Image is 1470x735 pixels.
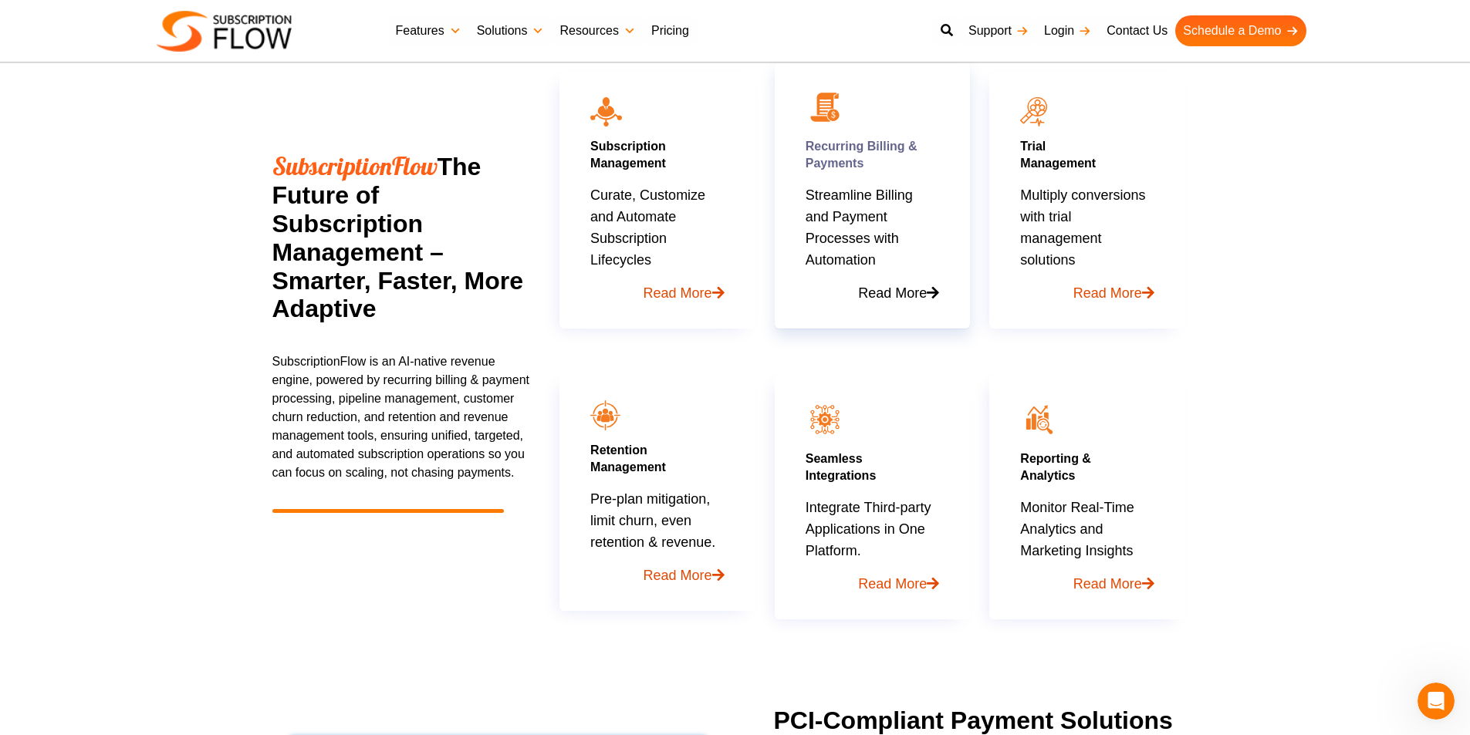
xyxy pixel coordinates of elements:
[1020,452,1091,482] a: Reporting &Analytics
[644,15,697,46] a: Pricing
[469,15,553,46] a: Solutions
[1020,140,1096,170] a: TrialManagement
[1020,561,1154,595] a: Read More
[806,271,939,304] a: Read More
[590,443,666,474] a: RetentionManagement
[157,11,292,52] img: Subscriptionflow
[590,184,724,304] p: Curate, Customize and Automate Subscription Lifecycles
[590,271,724,304] a: Read More
[272,152,531,323] h2: The Future of Subscription Management – Smarter, Faster, More Adaptive
[1020,400,1059,439] img: icon12
[961,15,1036,46] a: Support
[806,184,939,304] p: Streamline Billing and Payment Processes with Automation
[590,488,724,586] p: Pre-plan mitigation, limit churn, even retention & revenue.
[806,88,844,126] img: 02
[590,400,620,430] img: icon9
[806,452,877,482] a: SeamlessIntegrations
[1418,683,1455,720] iframe: Intercom live chat
[1020,97,1047,127] img: icon11
[1020,271,1154,304] a: Read More
[388,15,469,46] a: Features
[1020,184,1154,304] p: Multiply conversions with trial management solutions
[806,140,917,170] a: Recurring Billing & Payments
[552,15,643,46] a: Resources
[1175,15,1306,46] a: Schedule a Demo
[590,97,622,126] img: icon10
[806,400,844,439] img: seamless integration
[590,553,724,586] a: Read More
[1020,497,1154,595] p: Monitor Real-Time Analytics and Marketing Insights
[806,561,939,595] a: Read More
[272,352,531,482] p: SubscriptionFlow is an AI-native revenue engine, powered by recurring billing & payment processin...
[1036,15,1099,46] a: Login
[272,150,438,181] span: SubscriptionFlow
[806,497,939,595] p: Integrate Third-party Applications in One Platform.
[590,140,666,170] a: Subscription Management
[1099,15,1175,46] a: Contact Us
